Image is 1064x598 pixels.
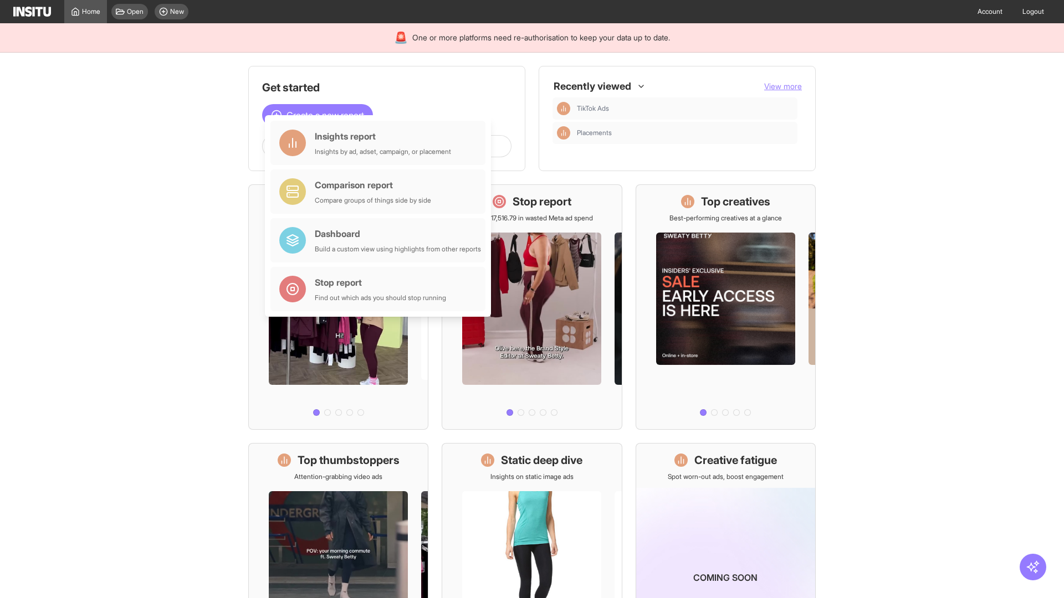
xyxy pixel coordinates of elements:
div: Find out which ads you should stop running [315,293,446,302]
div: Dashboard [315,227,481,240]
div: Insights [557,126,570,140]
div: Build a custom view using highlights from other reports [315,245,481,254]
span: TikTok Ads [577,104,609,113]
span: Open [127,7,144,16]
span: Create a new report [287,109,364,122]
span: Placements [577,128,793,137]
div: Stop report [315,276,446,289]
div: Comparison report [315,178,431,192]
p: Save £17,516.79 in wasted Meta ad spend [471,214,593,223]
span: TikTok Ads [577,104,793,113]
h1: Stop report [513,194,571,209]
h1: Top thumbstoppers [298,452,400,468]
img: Logo [13,7,51,17]
div: Insights report [315,130,451,143]
span: Placements [577,128,612,137]
span: View more [764,81,802,91]
a: Stop reportSave £17,516.79 in wasted Meta ad spend [442,184,622,430]
a: What's live nowSee all active ads instantly [248,184,428,430]
div: 🚨 [394,30,408,45]
span: One or more platforms need re-authorisation to keep your data up to date. [412,32,670,43]
p: Insights on static image ads [490,472,574,481]
div: Compare groups of things side by side [315,196,431,205]
h1: Top creatives [701,194,770,209]
a: Top creativesBest-performing creatives at a glance [636,184,816,430]
p: Attention-grabbing video ads [294,472,382,481]
div: Insights [557,102,570,115]
h1: Get started [262,80,511,95]
button: View more [764,81,802,92]
p: Best-performing creatives at a glance [669,214,782,223]
span: New [170,7,184,16]
h1: Static deep dive [501,452,582,468]
span: Home [82,7,100,16]
button: Create a new report [262,104,373,126]
div: Insights by ad, adset, campaign, or placement [315,147,451,156]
